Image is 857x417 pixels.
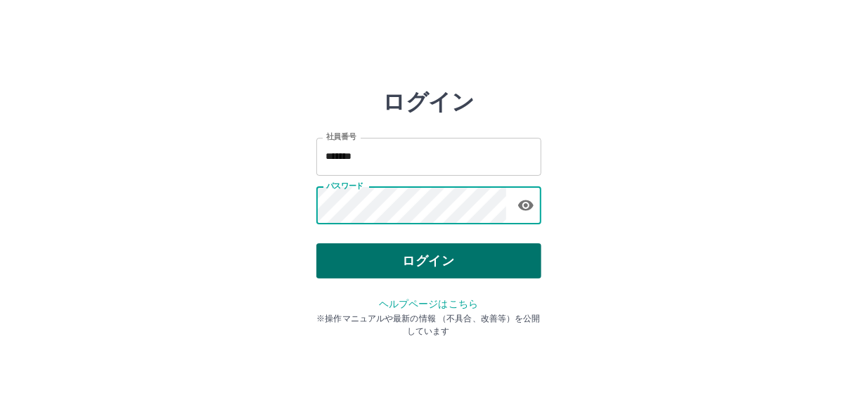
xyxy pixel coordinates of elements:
a: ヘルプページはこちら [379,298,478,309]
p: ※操作マニュアルや最新の情報 （不具合、改善等）を公開しています [316,312,541,338]
button: ログイン [316,243,541,278]
h2: ログイン [382,89,475,115]
label: 社員番号 [326,131,356,142]
label: パスワード [326,181,363,191]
